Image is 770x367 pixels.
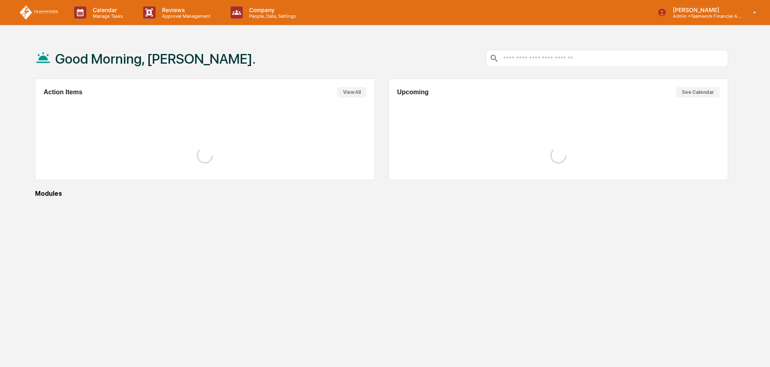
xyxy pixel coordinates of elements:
[243,6,300,13] p: Company
[156,13,214,19] p: Approval Management
[397,89,429,96] h2: Upcoming
[86,6,127,13] p: Calendar
[666,13,741,19] p: Admin • Teamwork Financial Advisors
[337,87,366,97] button: View All
[55,51,256,67] h1: Good Morning, [PERSON_NAME].
[156,6,214,13] p: Reviews
[35,190,728,197] div: Modules
[676,87,720,97] button: See Calendar
[666,6,741,13] p: [PERSON_NAME]
[243,13,300,19] p: People, Data, Settings
[86,13,127,19] p: Manage Tasks
[44,89,82,96] h2: Action Items
[19,5,58,20] img: logo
